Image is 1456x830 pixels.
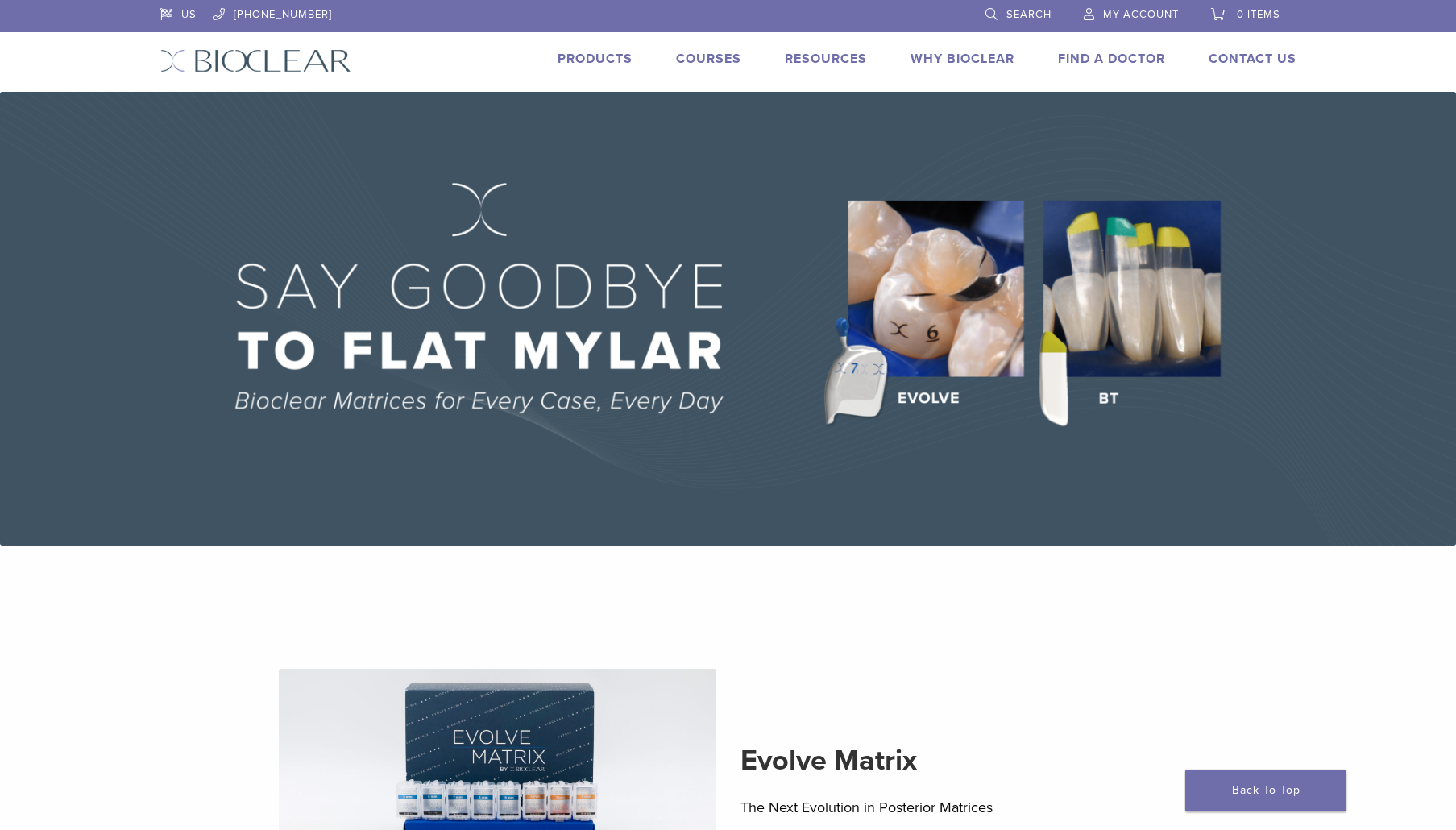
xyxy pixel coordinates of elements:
a: Contact Us [1209,51,1296,67]
img: Bioclear [160,49,351,73]
a: Why Bioclear [911,51,1014,67]
a: Back To Top [1185,770,1346,811]
span: 0 items [1237,8,1280,21]
p: The Next Evolution in Posterior Matrices [740,795,1178,820]
span: Search [1006,8,1052,21]
span: My Account [1103,8,1179,21]
a: Resources [785,51,867,67]
h2: Evolve Matrix [740,741,1178,780]
a: Find A Doctor [1058,51,1165,67]
a: Products [558,51,633,67]
a: Courses [676,51,741,67]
